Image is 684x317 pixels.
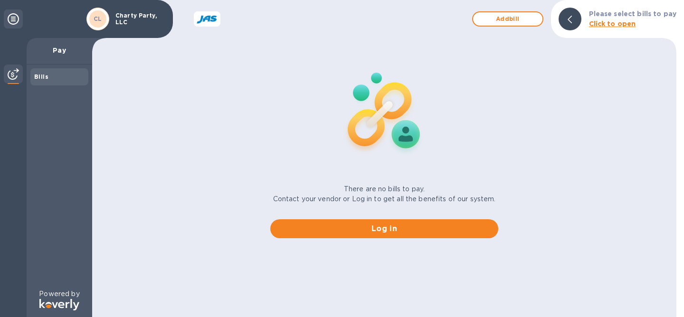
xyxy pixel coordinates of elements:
[589,20,636,28] b: Click to open
[273,184,496,204] p: There are no bills to pay. Contact your vendor or Log in to get all the benefits of our system.
[39,299,79,310] img: Logo
[34,73,48,80] b: Bills
[589,10,676,18] b: Please select bills to pay
[94,15,102,22] b: CL
[278,223,491,234] span: Log in
[34,46,85,55] p: Pay
[481,13,535,25] span: Add bill
[270,219,498,238] button: Log in
[472,11,543,27] button: Addbill
[39,289,79,299] p: Powered by
[115,12,163,26] p: Charty Party, LLC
